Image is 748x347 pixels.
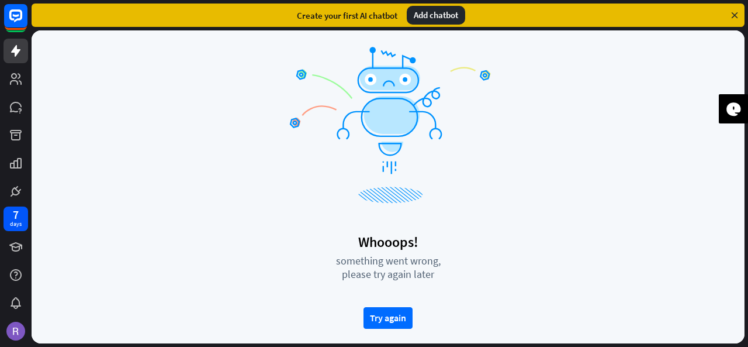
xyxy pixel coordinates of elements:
div: Create your first AI chatbot [297,10,397,21]
button: Try again [363,307,413,329]
div: Add chatbot [407,6,465,25]
a: 7 days [4,207,28,231]
div: days [10,220,22,228]
button: Open LiveChat chat widget [9,5,44,40]
div: something went wrong, [286,254,490,267]
div: Whooops! [286,233,490,251]
div: 7 [13,209,19,220]
div: please try again later [286,267,490,281]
